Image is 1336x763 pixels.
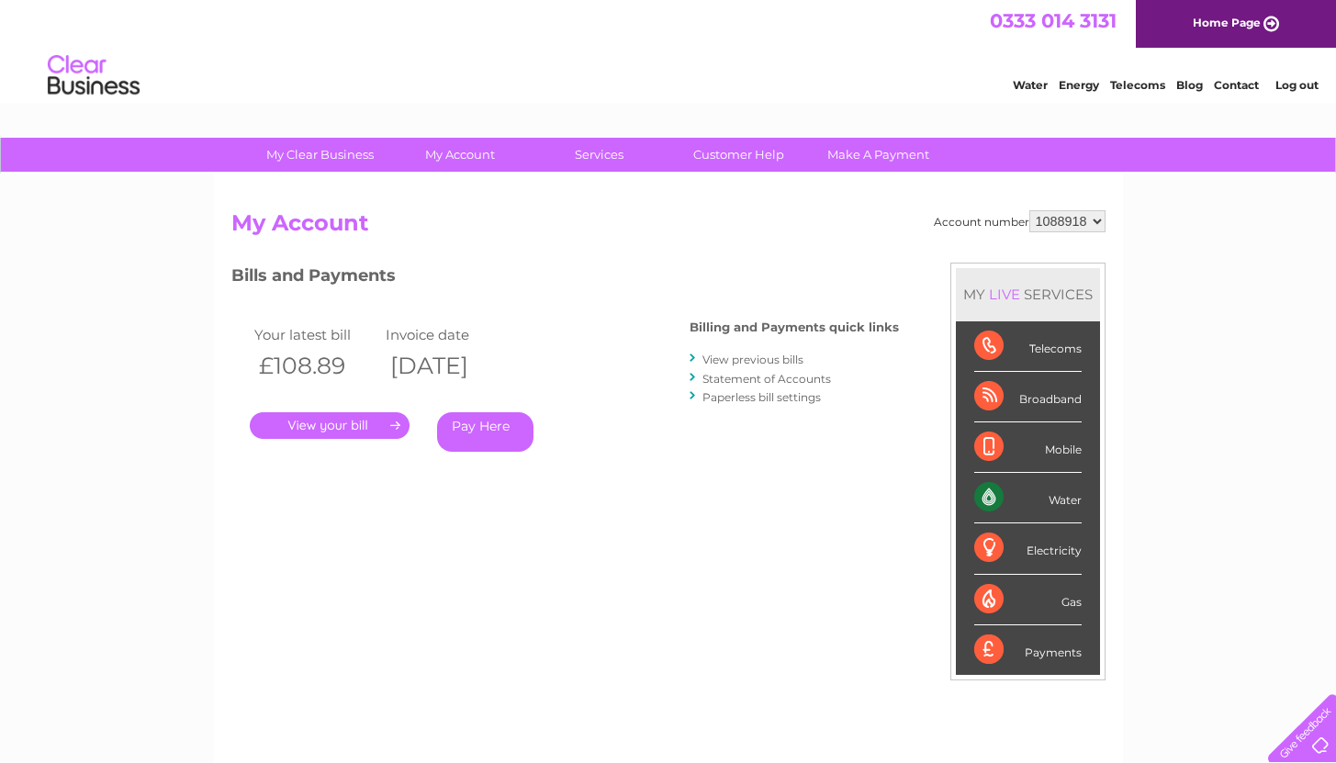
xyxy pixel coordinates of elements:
[974,575,1082,625] div: Gas
[1013,78,1048,92] a: Water
[956,268,1100,320] div: MY SERVICES
[1110,78,1165,92] a: Telecoms
[47,48,140,104] img: logo.png
[250,347,382,385] th: £108.89
[974,523,1082,574] div: Electricity
[250,322,382,347] td: Your latest bill
[250,412,410,439] a: .
[974,372,1082,422] div: Broadband
[1214,78,1259,92] a: Contact
[990,9,1117,32] a: 0333 014 3131
[1176,78,1203,92] a: Blog
[663,138,814,172] a: Customer Help
[235,10,1103,89] div: Clear Business is a trading name of Verastar Limited (registered in [GEOGRAPHIC_DATA] No. 3667643...
[702,390,821,404] a: Paperless bill settings
[437,412,533,452] a: Pay Here
[1275,78,1319,92] a: Log out
[803,138,954,172] a: Make A Payment
[244,138,396,172] a: My Clear Business
[231,210,1106,245] h2: My Account
[690,320,899,334] h4: Billing and Payments quick links
[985,286,1024,303] div: LIVE
[381,322,513,347] td: Invoice date
[384,138,535,172] a: My Account
[523,138,675,172] a: Services
[974,321,1082,372] div: Telecoms
[974,422,1082,473] div: Mobile
[702,353,803,366] a: View previous bills
[702,372,831,386] a: Statement of Accounts
[1059,78,1099,92] a: Energy
[974,625,1082,675] div: Payments
[231,263,899,295] h3: Bills and Payments
[934,210,1106,232] div: Account number
[381,347,513,385] th: [DATE]
[974,473,1082,523] div: Water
